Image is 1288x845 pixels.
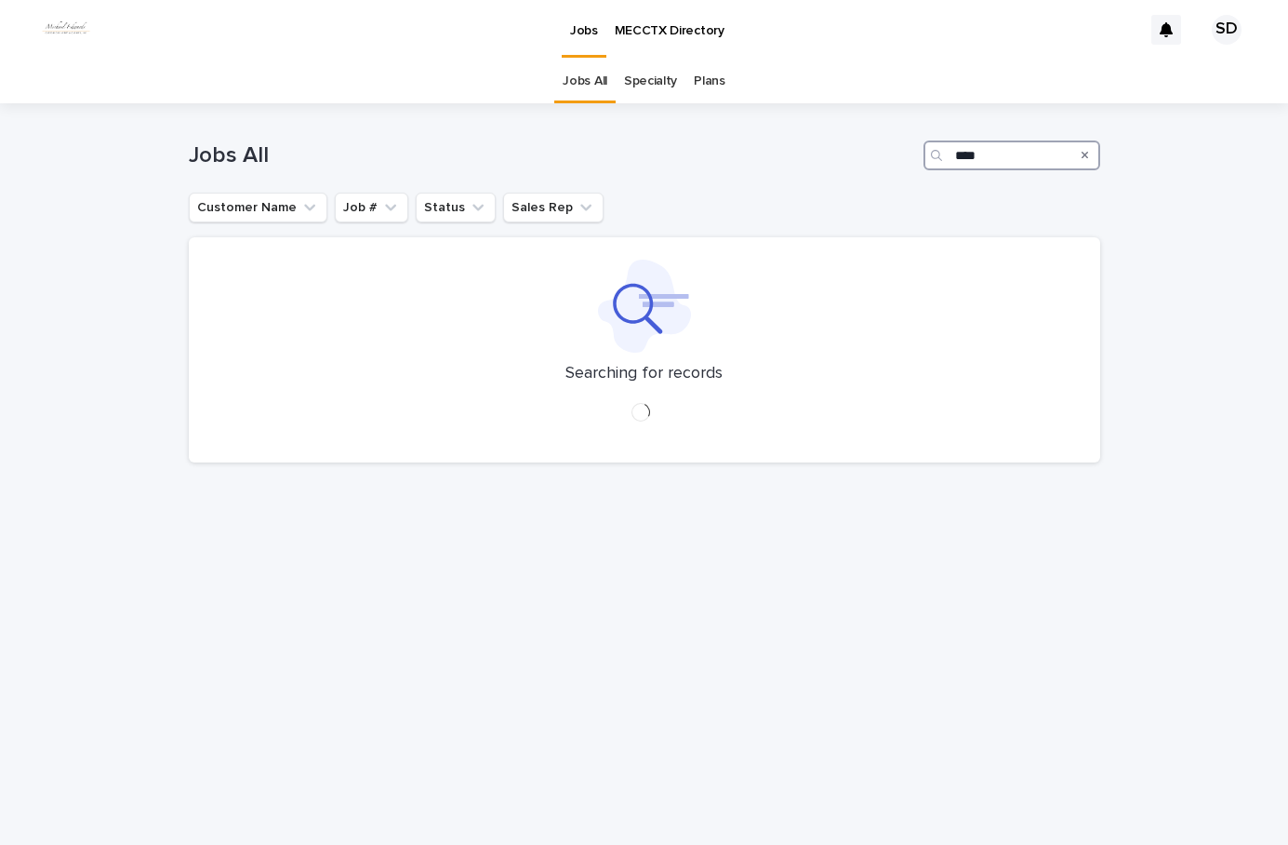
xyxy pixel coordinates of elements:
[189,142,916,169] h1: Jobs All
[624,60,677,103] a: Specialty
[563,60,607,103] a: Jobs All
[694,60,724,103] a: Plans
[503,193,604,222] button: Sales Rep
[565,364,723,384] p: Searching for records
[37,11,95,48] img: dhEtdSsQReaQtgKTuLrt
[335,193,408,222] button: Job #
[416,193,496,222] button: Status
[923,141,1100,170] input: Search
[1212,15,1242,45] div: SD
[189,193,327,222] button: Customer Name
